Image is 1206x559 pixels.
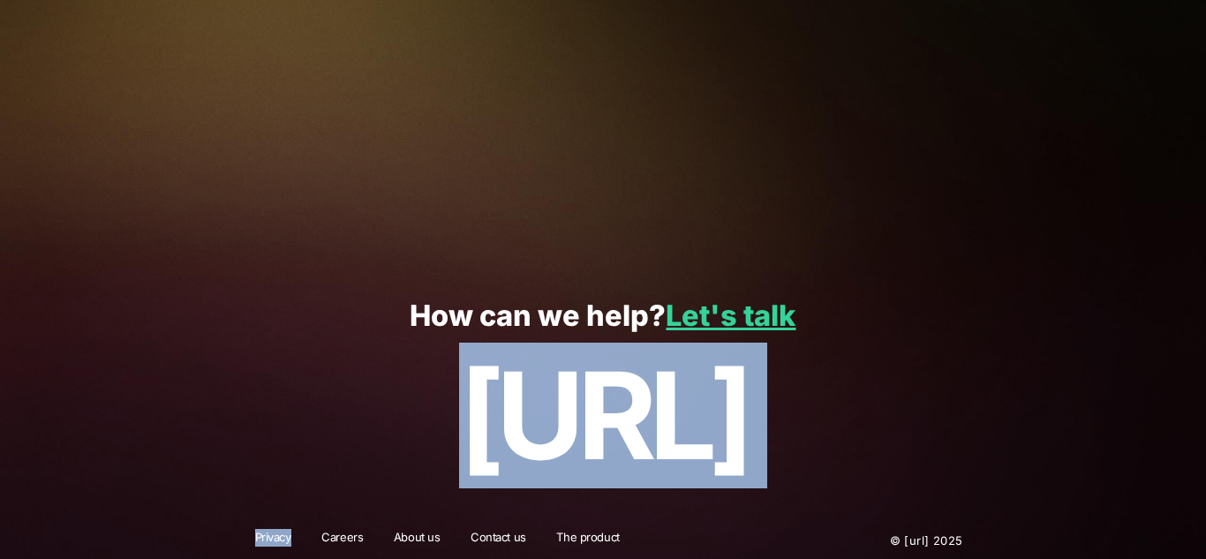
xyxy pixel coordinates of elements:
p: © [URL] 2025 [783,529,963,552]
p: [URL] [38,348,1167,484]
a: Careers [310,529,374,552]
p: How can we help? [38,300,1167,333]
a: About us [382,529,452,552]
a: Let's talk [666,298,795,333]
a: Privacy [244,529,303,552]
a: Contact us [459,529,538,552]
a: The product [545,529,630,552]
